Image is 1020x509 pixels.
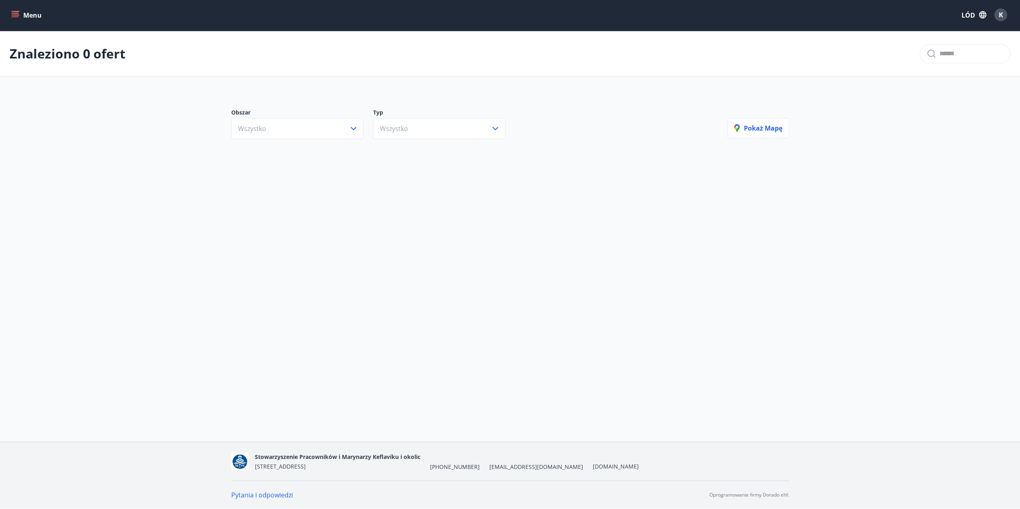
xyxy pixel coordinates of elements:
button: K [991,5,1010,24]
font: Oprogramowanie firmy Dorado ehf. [709,491,789,498]
a: [DOMAIN_NAME] [593,463,639,470]
a: Pytania i odpowiedzi [231,491,293,499]
font: Wszystko [380,124,408,133]
font: K [999,10,1003,19]
font: Pokaż mapę [744,124,782,133]
button: Pokaż mapę [727,118,789,138]
button: menu [10,8,45,22]
img: 1uahwJ64BIZ2AgQfJvOJ7GgoDkZaoiombvoNATvz.jpeg [231,453,248,470]
font: LÓD [961,11,975,20]
font: Wszystko [238,124,266,133]
font: Znaleziono 0 ofert [10,45,125,62]
button: Wszystko [373,118,505,139]
button: LÓD [958,7,990,22]
font: Typ [373,109,383,116]
font: Stowarzyszenie Pracowników i Marynarzy Keflavíku i okolic [255,453,420,461]
font: [STREET_ADDRESS] [255,463,306,470]
font: Menu [23,11,42,20]
font: [EMAIL_ADDRESS][DOMAIN_NAME] [489,463,583,471]
font: Obszar [231,109,250,116]
button: Wszystko [231,118,364,139]
font: [PHONE_NUMBER] [430,463,480,471]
